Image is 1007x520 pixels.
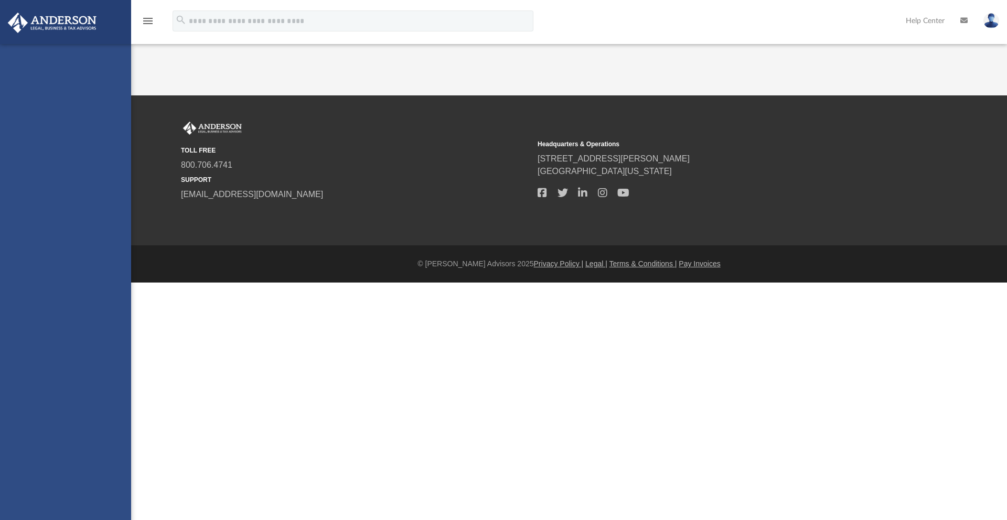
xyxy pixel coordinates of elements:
i: menu [142,15,154,27]
img: User Pic [983,13,999,28]
a: [GEOGRAPHIC_DATA][US_STATE] [538,167,672,176]
small: SUPPORT [181,175,530,185]
a: Privacy Policy | [534,259,584,268]
a: Terms & Conditions | [609,259,677,268]
a: 800.706.4741 [181,160,232,169]
a: Pay Invoices [679,259,720,268]
div: © [PERSON_NAME] Advisors 2025 [131,258,1007,269]
a: menu [142,20,154,27]
img: Anderson Advisors Platinum Portal [181,122,244,135]
a: Legal | [585,259,607,268]
small: TOLL FREE [181,146,530,155]
a: [EMAIL_ADDRESS][DOMAIN_NAME] [181,190,323,199]
a: [STREET_ADDRESS][PERSON_NAME] [538,154,690,163]
i: search [175,14,187,26]
small: Headquarters & Operations [538,139,887,149]
img: Anderson Advisors Platinum Portal [5,13,100,33]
